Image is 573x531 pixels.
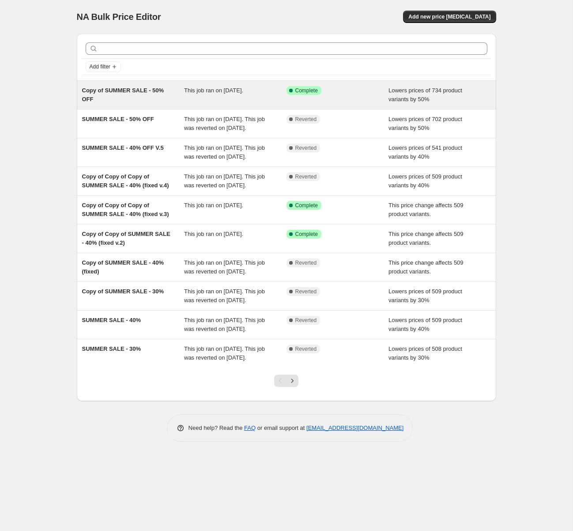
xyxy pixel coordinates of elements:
span: This price change affects 509 product variants. [388,259,464,275]
span: Reverted [295,317,317,324]
span: Lowers prices of 509 product variants by 40% [388,173,462,189]
span: Reverted [295,259,317,266]
button: Add new price [MEDICAL_DATA] [403,11,496,23]
span: Add new price [MEDICAL_DATA] [408,13,490,20]
span: or email support at [256,425,306,431]
span: Copy of Copy of Copy of SUMMER SALE - 40% (fixed v.4) [82,173,169,189]
span: This price change affects 509 product variants. [388,202,464,217]
span: Reverted [295,173,317,180]
span: Complete [295,231,318,238]
span: Copy of SUMMER SALE - 40% (fixed) [82,259,164,275]
span: Add filter [90,63,110,70]
a: FAQ [244,425,256,431]
span: Lowers prices of 734 product variants by 50% [388,87,462,102]
nav: Pagination [274,375,298,387]
span: Reverted [295,288,317,295]
span: Copy of Copy of SUMMER SALE - 40% (fixed v.2) [82,231,170,246]
span: This job ran on [DATE]. This job was reverted on [DATE]. [184,259,265,275]
span: Reverted [295,144,317,152]
span: This job ran on [DATE]. This job was reverted on [DATE]. [184,116,265,131]
span: Lowers prices of 508 product variants by 30% [388,345,462,361]
span: SUMMER SALE - 40% OFF V.5 [82,144,164,151]
span: This job ran on [DATE]. This job was reverted on [DATE]. [184,345,265,361]
span: Need help? Read the [188,425,245,431]
span: Copy of SUMMER SALE - 30% [82,288,164,295]
button: Next [286,375,298,387]
span: SUMMER SALE - 30% [82,345,141,352]
span: Lowers prices of 541 product variants by 40% [388,144,462,160]
span: This job ran on [DATE]. This job was reverted on [DATE]. [184,144,265,160]
span: NA Bulk Price Editor [77,12,161,22]
span: This job ran on [DATE]. [184,202,243,209]
span: Copy of SUMMER SALE - 50% OFF [82,87,164,102]
span: Lowers prices of 509 product variants by 40% [388,317,462,332]
button: Add filter [86,61,121,72]
span: This job ran on [DATE]. This job was reverted on [DATE]. [184,288,265,303]
a: [EMAIL_ADDRESS][DOMAIN_NAME] [306,425,403,431]
span: Reverted [295,116,317,123]
span: This job ran on [DATE]. [184,87,243,94]
span: Reverted [295,345,317,353]
span: Lowers prices of 509 product variants by 30% [388,288,462,303]
span: This job ran on [DATE]. [184,231,243,237]
span: This price change affects 509 product variants. [388,231,464,246]
span: Copy of Copy of Copy of SUMMER SALE - 40% (fixed v.3) [82,202,169,217]
span: Lowers prices of 702 product variants by 50% [388,116,462,131]
span: SUMMER SALE - 50% OFF [82,116,154,122]
span: This job ran on [DATE]. This job was reverted on [DATE]. [184,317,265,332]
span: SUMMER SALE - 40% [82,317,141,323]
span: This job ran on [DATE]. This job was reverted on [DATE]. [184,173,265,189]
span: Complete [295,202,318,209]
span: Complete [295,87,318,94]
